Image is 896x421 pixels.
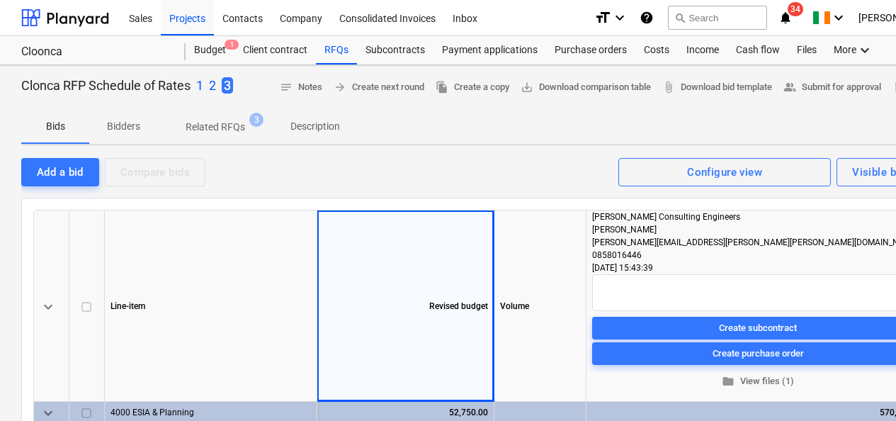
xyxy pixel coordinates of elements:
[825,353,896,421] iframe: Chat Widget
[280,79,322,96] span: Notes
[674,12,686,23] span: search
[249,113,263,127] span: 3
[209,77,216,95] button: 2
[494,211,586,402] div: Volume
[222,77,233,94] span: 3
[713,345,804,361] div: Create purchase order
[662,81,675,94] span: attach_file
[618,158,831,186] button: Configure view
[783,79,881,96] span: Submit for approval
[719,320,797,336] div: Create subcontract
[436,81,448,94] span: file_copy
[222,77,233,95] button: 3
[657,77,778,99] a: Download bid template
[640,9,654,26] i: Knowledge base
[436,79,509,96] span: Create a copy
[317,211,494,402] div: Revised budget
[334,79,424,96] span: Create next round
[788,36,825,64] a: Files
[328,77,430,99] button: Create next round
[722,375,735,388] span: folder
[662,79,772,96] span: Download bid template
[727,36,788,64] a: Cash flow
[856,42,873,59] i: keyboard_arrow_down
[635,36,678,64] a: Costs
[825,36,882,64] div: More
[196,77,203,95] button: 1
[594,9,611,26] i: format_size
[778,9,793,26] i: notifications
[21,77,191,94] p: Clonca RFP Schedule of Rates
[334,81,346,94] span: arrow_forward
[783,81,796,94] span: people_alt
[38,119,72,134] p: Bids
[357,36,433,64] a: Subcontracts
[196,77,203,94] p: 1
[280,81,293,94] span: notes
[106,119,140,134] p: Bidders
[830,9,847,26] i: keyboard_arrow_down
[209,77,216,94] p: 2
[668,6,767,30] button: Search
[515,77,657,99] a: Download comparison table
[186,36,234,64] div: Budget
[105,211,317,402] div: Line-item
[521,81,533,94] span: save_alt
[37,163,84,181] div: Add a bid
[788,2,803,16] span: 34
[186,36,234,64] a: Budget1
[611,9,628,26] i: keyboard_arrow_down
[234,36,316,64] a: Client contract
[433,36,546,64] a: Payment applications
[687,163,762,181] div: Configure view
[225,40,239,50] span: 1
[21,158,99,186] button: Add a bid
[521,79,651,96] span: Download comparison table
[21,45,169,60] div: Cloonca
[678,36,727,64] a: Income
[40,298,57,315] span: keyboard_arrow_down
[186,120,245,135] p: Related RFQs
[430,77,515,99] button: Create a copy
[546,36,635,64] a: Purchase orders
[778,77,887,99] button: Submit for approval
[274,77,328,99] button: Notes
[290,119,340,134] p: Description
[316,36,357,64] a: RFQs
